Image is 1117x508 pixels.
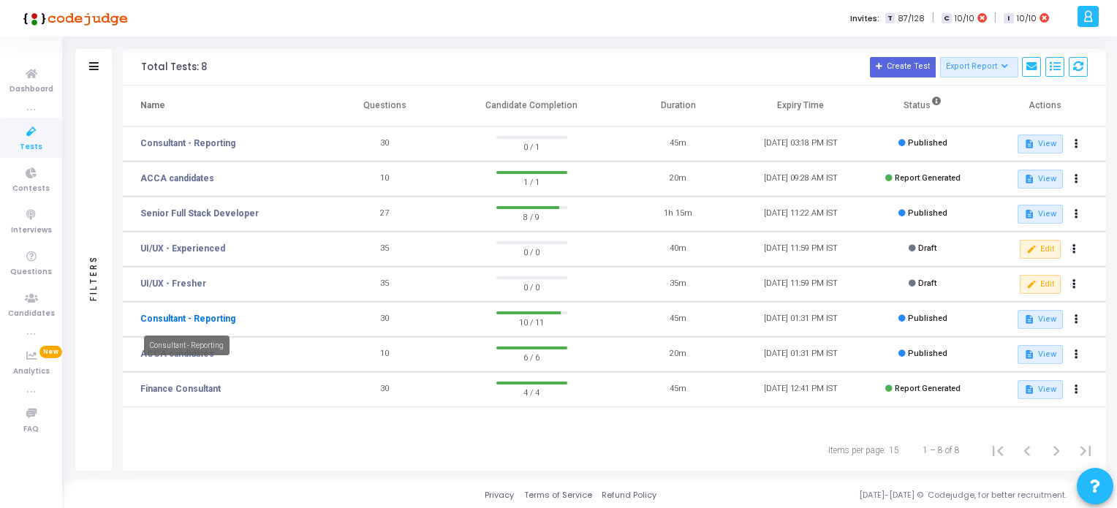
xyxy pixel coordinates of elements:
[496,244,567,259] span: 0 / 0
[983,436,1012,465] button: First page
[10,83,53,96] span: Dashboard
[918,278,936,288] span: Draft
[1018,310,1062,329] button: View
[11,224,52,237] span: Interviews
[140,277,206,290] a: UI/UX - Fresher
[496,139,567,153] span: 0 / 1
[1018,134,1062,153] button: View
[140,172,214,185] a: ACCA candidates
[324,302,446,337] td: 30
[123,86,324,126] th: Name
[39,346,62,358] span: New
[908,314,947,323] span: Published
[602,489,656,501] a: Refund Policy
[740,232,862,267] td: [DATE] 11:59 PM IST
[1024,349,1034,360] mat-icon: description
[1018,345,1062,364] button: View
[617,337,739,372] td: 20m
[940,57,1018,77] button: Export Report
[850,12,879,25] label: Invites:
[1018,205,1062,224] button: View
[140,207,259,220] a: Senior Full Stack Developer
[1017,12,1037,25] span: 10/10
[324,197,446,232] td: 27
[1020,240,1060,259] button: Edit
[23,423,39,436] span: FAQ
[1012,436,1042,465] button: Previous page
[496,174,567,189] span: 1 / 1
[617,302,739,337] td: 45m
[324,267,446,302] td: 35
[740,126,862,162] td: [DATE] 03:18 PM IST
[524,489,592,501] a: Terms of Service
[617,162,739,197] td: 20m
[1020,275,1060,294] button: Edit
[617,86,739,126] th: Duration
[1024,314,1034,325] mat-icon: description
[740,197,862,232] td: [DATE] 11:22 AM IST
[885,13,895,24] span: T
[496,384,567,399] span: 4 / 4
[20,141,42,153] span: Tests
[324,162,446,197] td: 10
[10,266,52,278] span: Questions
[446,86,617,126] th: Candidate Completion
[1018,380,1062,399] button: View
[140,312,235,325] a: Consultant - Reporting
[895,173,961,183] span: Report Generated
[1024,174,1034,184] mat-icon: description
[908,349,947,358] span: Published
[141,61,207,73] div: Total Tests: 8
[656,489,1099,501] div: [DATE]-[DATE] © Codejudge, for better recruitment.
[908,138,947,148] span: Published
[617,232,739,267] td: 40m
[942,13,951,24] span: C
[862,86,984,126] th: Status
[12,183,50,195] span: Contests
[889,444,899,457] div: 15
[984,86,1106,126] th: Actions
[496,314,567,329] span: 10 / 11
[932,10,934,26] span: |
[13,365,50,378] span: Analytics
[740,267,862,302] td: [DATE] 11:59 PM IST
[908,208,947,218] span: Published
[1024,139,1034,149] mat-icon: description
[994,10,996,26] span: |
[140,137,235,150] a: Consultant - Reporting
[324,86,446,126] th: Questions
[870,57,936,77] button: Create Test
[955,12,974,25] span: 10/10
[1026,244,1037,254] mat-icon: edit
[18,4,128,33] img: logo
[8,308,55,320] span: Candidates
[617,126,739,162] td: 45m
[140,382,221,395] a: Finance Consultant
[144,335,230,355] div: Consultant - Reporting
[923,444,960,457] div: 1 – 8 of 8
[1071,436,1100,465] button: Last page
[1004,13,1013,24] span: I
[895,384,961,393] span: Report Generated
[1024,384,1034,395] mat-icon: description
[324,126,446,162] td: 30
[496,349,567,364] span: 6 / 6
[87,197,100,358] div: Filters
[496,209,567,224] span: 8 / 9
[140,242,225,255] a: UI/UX - Experienced
[1018,170,1062,189] button: View
[324,232,446,267] td: 35
[617,372,739,407] td: 45m
[485,489,514,501] a: Privacy
[828,444,886,457] div: Items per page:
[898,12,925,25] span: 87/128
[740,86,862,126] th: Expiry Time
[324,372,446,407] td: 30
[1026,279,1037,289] mat-icon: edit
[918,243,936,253] span: Draft
[496,279,567,294] span: 0 / 0
[740,302,862,337] td: [DATE] 01:31 PM IST
[1042,436,1071,465] button: Next page
[617,267,739,302] td: 35m
[617,197,739,232] td: 1h 15m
